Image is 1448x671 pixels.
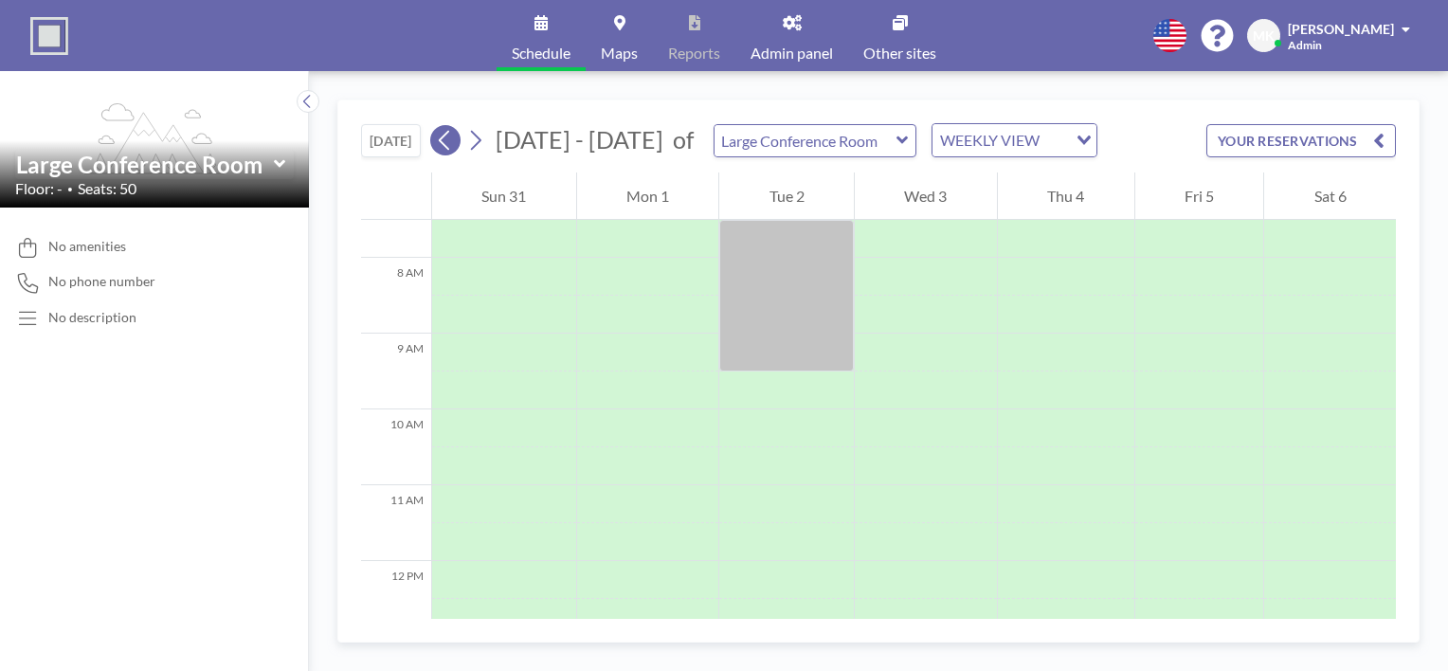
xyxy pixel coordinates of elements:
[48,309,136,326] div: No description
[361,334,431,409] div: 9 AM
[1135,172,1264,220] div: Fri 5
[715,125,896,156] input: Large Conference Room
[1206,124,1396,157] button: YOUR RESERVATIONS
[751,45,833,61] span: Admin panel
[361,182,431,258] div: 7 AM
[863,45,936,61] span: Other sites
[1045,128,1065,153] input: Search for option
[855,172,997,220] div: Wed 3
[932,124,1096,156] div: Search for option
[15,179,63,198] span: Floor: -
[1253,27,1275,45] span: MK
[67,183,73,195] span: •
[16,151,274,178] input: Large Conference Room
[601,45,638,61] span: Maps
[1264,172,1396,220] div: Sat 6
[936,128,1043,153] span: WEEKLY VIEW
[48,273,155,290] span: No phone number
[496,125,663,154] span: [DATE] - [DATE]
[998,172,1134,220] div: Thu 4
[668,45,720,61] span: Reports
[78,179,136,198] span: Seats: 50
[577,172,719,220] div: Mon 1
[1288,21,1394,37] span: [PERSON_NAME]
[361,258,431,334] div: 8 AM
[1288,38,1322,52] span: Admin
[361,485,431,561] div: 11 AM
[719,172,854,220] div: Tue 2
[361,561,431,637] div: 12 PM
[48,238,126,255] span: No amenities
[673,125,694,154] span: of
[30,17,68,55] img: organization-logo
[512,45,570,61] span: Schedule
[361,409,431,485] div: 10 AM
[361,124,421,157] button: [DATE]
[432,172,576,220] div: Sun 31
